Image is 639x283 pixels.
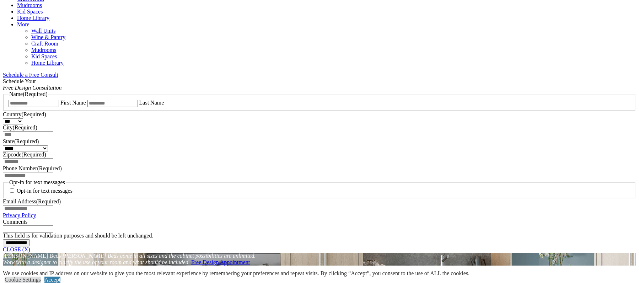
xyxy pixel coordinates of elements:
[191,259,250,265] a: Free Design Appointment
[3,253,61,259] span: [PERSON_NAME] Beds
[17,15,49,21] a: Home Library
[17,188,73,194] label: Opt-in for text messages
[14,138,39,144] span: (Required)
[31,47,56,53] a: Mudrooms
[3,78,62,91] span: Schedule Your
[17,2,42,8] a: Mudrooms
[44,277,60,283] a: Accept
[3,165,62,171] label: Phone Number
[31,34,65,40] a: Wine & Pantry
[3,138,39,144] label: State
[31,41,58,47] a: Craft Room
[3,111,46,117] label: Country
[37,165,61,171] span: (Required)
[3,246,30,252] a: CLOSE (X)
[3,124,37,130] label: City
[3,253,256,265] em: [PERSON_NAME] Beds come in all sizes and the cabinet possibilities are unlimited. Work with a des...
[21,151,46,157] span: (Required)
[3,219,27,225] label: Comments
[31,53,57,59] a: Kid Spaces
[31,28,55,34] a: Wall Units
[36,198,61,204] span: (Required)
[139,100,164,106] label: Last Name
[13,124,37,130] span: (Required)
[3,212,36,218] a: Privacy Policy
[31,60,64,66] a: Home Library
[9,91,48,97] legend: Name
[5,277,41,283] a: Cookie Settings
[3,198,61,204] label: Email Address
[3,151,46,157] label: Zipcode
[3,85,62,91] em: Free Design Consultation
[17,21,29,27] a: More menu text will display only on big screen
[60,100,86,106] label: First Name
[3,233,636,239] div: This field is for validation purposes and should be left unchanged.
[3,72,58,78] a: Schedule a Free Consult (opens a dropdown menu)
[21,111,46,117] span: (Required)
[23,91,47,97] span: (Required)
[17,9,43,15] a: Kid Spaces
[9,179,66,186] legend: Opt-in for text messages
[3,270,469,277] div: We use cookies and IP address on our website to give you the most relevant experience by remember...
